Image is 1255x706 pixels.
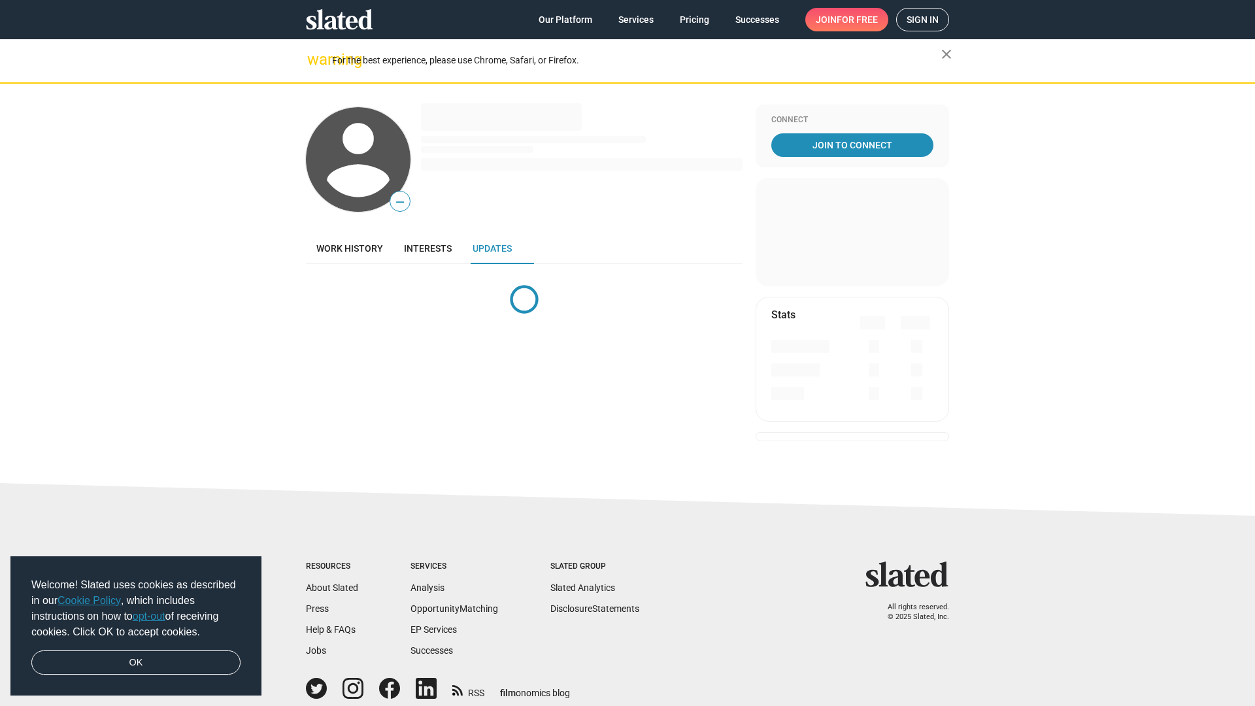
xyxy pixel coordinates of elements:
a: Cookie Policy [58,595,121,606]
a: OpportunityMatching [410,603,498,614]
span: Work history [316,243,383,254]
a: Updates [462,233,522,264]
span: Services [618,8,654,31]
a: DisclosureStatements [550,603,639,614]
span: Join [816,8,878,31]
span: Interests [404,243,452,254]
a: Press [306,603,329,614]
div: Services [410,562,498,572]
a: filmonomics blog [500,677,570,699]
div: Slated Group [550,562,639,572]
span: for free [837,8,878,31]
a: RSS [452,679,484,699]
mat-icon: warning [307,52,323,67]
mat-card-title: Stats [771,308,795,322]
span: Successes [735,8,779,31]
a: Interests [393,233,462,264]
a: Help & FAQs [306,624,356,635]
a: Slated Analytics [550,582,615,593]
a: Successes [725,8,790,31]
span: Welcome! Slated uses cookies as described in our , which includes instructions on how to of recei... [31,577,241,640]
a: dismiss cookie message [31,650,241,675]
div: Resources [306,562,358,572]
span: Sign in [907,8,939,31]
a: Analysis [410,582,444,593]
span: — [390,193,410,210]
a: Work history [306,233,393,264]
span: Updates [473,243,512,254]
a: About Slated [306,582,358,593]
div: Connect [771,115,933,126]
p: All rights reserved. © 2025 Slated, Inc. [874,603,949,622]
a: Jobs [306,645,326,656]
a: Successes [410,645,453,656]
span: Join To Connect [774,133,931,157]
div: cookieconsent [10,556,261,696]
a: opt-out [133,611,165,622]
span: film [500,688,516,698]
a: Pricing [669,8,720,31]
a: Sign in [896,8,949,31]
a: Services [608,8,664,31]
span: Our Platform [539,8,592,31]
a: Join To Connect [771,133,933,157]
a: Our Platform [528,8,603,31]
span: Pricing [680,8,709,31]
a: Joinfor free [805,8,888,31]
a: EP Services [410,624,457,635]
div: For the best experience, please use Chrome, Safari, or Firefox. [332,52,941,69]
mat-icon: close [939,46,954,62]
